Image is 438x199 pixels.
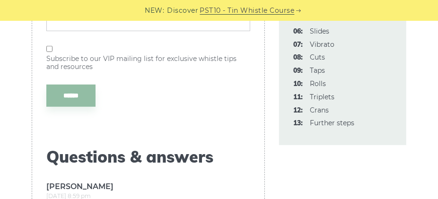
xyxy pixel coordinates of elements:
[293,118,303,129] span: 13:
[310,79,326,88] a: 10:Rolls
[200,5,295,16] a: PST10 - Tin Whistle Course
[293,26,303,37] span: 06:
[310,66,325,75] a: 09:Taps
[310,106,329,114] a: 12:Crans
[145,5,165,16] span: NEW:
[310,119,354,127] a: 13:Further steps
[310,27,329,35] a: 06:Slides
[46,55,250,71] label: Subscribe to our VIP mailing list for exclusive whistle tips and resources
[293,39,303,51] span: 07:
[293,78,303,90] span: 10:
[46,147,250,167] span: Questions & answers
[293,52,303,63] span: 08:
[310,53,325,61] a: 08:Cuts
[167,5,199,16] span: Discover
[310,93,334,101] a: 11:Triplets
[293,65,303,77] span: 09:
[310,40,334,49] a: 07:Vibrato
[293,92,303,103] span: 11:
[293,105,303,116] span: 12:
[46,183,250,190] b: [PERSON_NAME]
